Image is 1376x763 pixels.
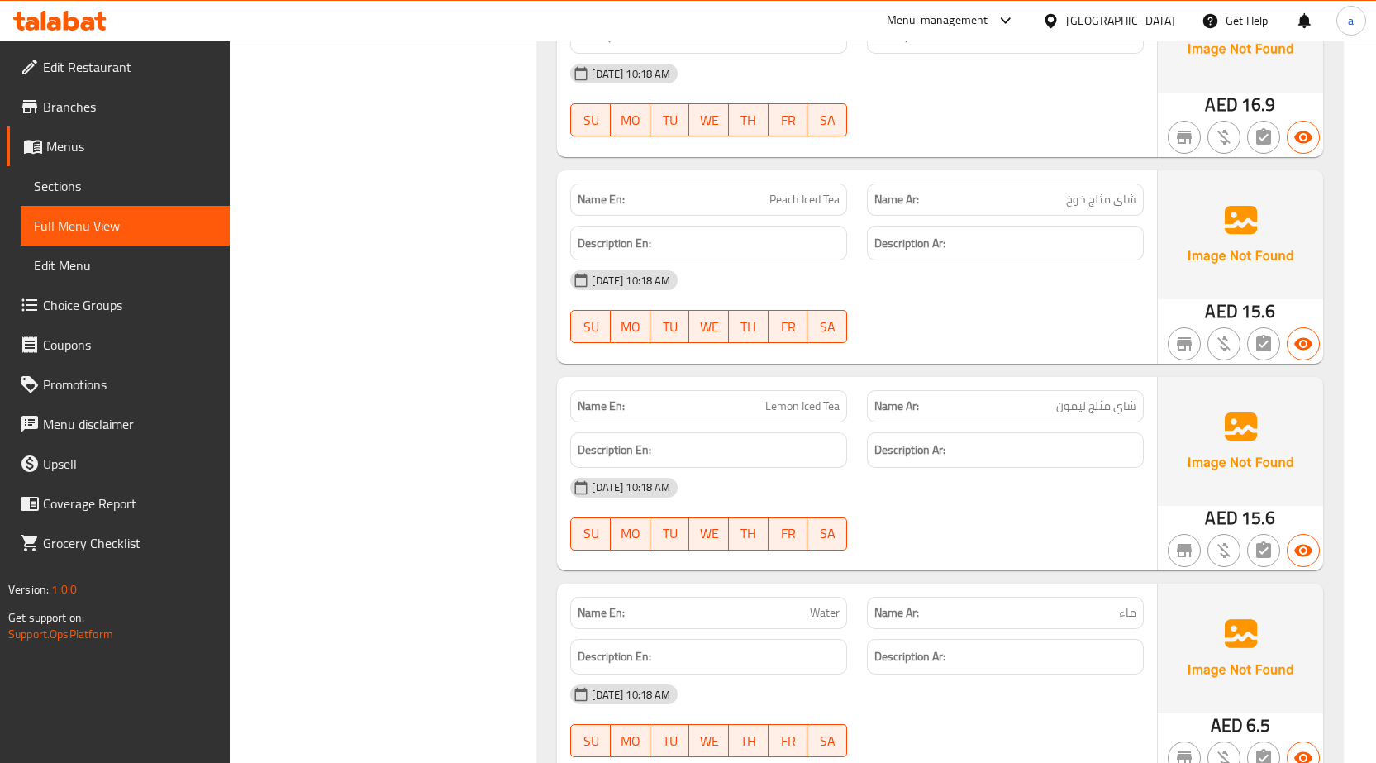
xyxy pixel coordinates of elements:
span: Coverage Report [43,494,217,513]
button: MO [611,103,650,136]
button: FR [769,517,808,551]
button: SA [807,310,847,343]
span: TH [736,522,762,546]
span: SU [578,729,604,753]
button: Not has choices [1247,327,1280,360]
img: Ae5nvW7+0k+MAAAAAElFTkSuQmCC [1158,377,1323,506]
button: MO [611,310,650,343]
strong: Description En: [578,440,651,460]
span: WE [696,729,722,753]
button: Not branch specific item [1168,534,1201,567]
span: Sections [34,176,217,196]
button: TH [729,103,769,136]
span: TU [657,315,683,339]
a: Grocery Checklist [7,523,230,563]
span: [DATE] 10:18 AM [585,479,677,495]
strong: Name Ar: [874,191,919,208]
button: MO [611,724,650,757]
img: Ae5nvW7+0k+MAAAAAElFTkSuQmCC [1158,584,1323,713]
span: WE [696,522,722,546]
span: Version: [8,579,49,600]
a: Full Menu View [21,206,230,246]
a: Menu disclaimer [7,404,230,444]
span: WE [696,315,722,339]
span: 1.0.0 [51,579,77,600]
a: Sections [21,166,230,206]
button: WE [689,310,729,343]
strong: Name Ar: [874,604,919,622]
span: Edit Restaurant [43,57,217,77]
span: SU [578,315,604,339]
span: Water [810,604,840,622]
button: SU [570,310,611,343]
span: MO [617,729,644,753]
a: Edit Menu [21,246,230,285]
button: Available [1287,534,1320,567]
button: TH [729,517,769,551]
span: TH [736,108,762,132]
span: TU [657,108,683,132]
button: SA [807,517,847,551]
span: Get support on: [8,607,84,628]
span: Promotions [43,374,217,394]
button: Not branch specific item [1168,121,1201,154]
button: SA [807,724,847,757]
span: MO [617,522,644,546]
span: Full Menu View [34,216,217,236]
button: FR [769,310,808,343]
span: SU [578,522,604,546]
span: 16.9 [1241,88,1276,121]
button: TU [650,103,690,136]
strong: Description Ar: [874,233,945,254]
a: Coupons [7,325,230,365]
span: a [1348,12,1354,30]
a: Choice Groups [7,285,230,325]
span: Menus [46,136,217,156]
button: Purchased item [1207,121,1240,154]
span: SA [814,729,840,753]
span: TH [736,729,762,753]
button: TH [729,724,769,757]
span: [DATE] 10:18 AM [585,687,677,703]
a: Edit Restaurant [7,47,230,87]
button: Purchased item [1207,327,1240,360]
button: Purchased item [1207,534,1240,567]
button: TH [729,310,769,343]
span: Choice Groups [43,295,217,315]
button: WE [689,517,729,551]
span: Grocery Checklist [43,533,217,553]
button: SU [570,724,611,757]
span: SA [814,522,840,546]
img: Ae5nvW7+0k+MAAAAAElFTkSuQmCC [1158,170,1323,299]
span: Upsell [43,454,217,474]
button: TU [650,310,690,343]
span: Edit Menu [34,255,217,275]
button: TU [650,724,690,757]
strong: Description Ar: [874,440,945,460]
span: FR [775,108,802,132]
button: FR [769,724,808,757]
span: MO [617,108,644,132]
span: SA [814,108,840,132]
button: Not branch specific item [1168,327,1201,360]
button: SA [807,103,847,136]
span: Menu disclaimer [43,414,217,434]
button: Not has choices [1247,121,1280,154]
button: SU [570,517,611,551]
button: Available [1287,327,1320,360]
span: FR [775,522,802,546]
span: [DATE] 10:18 AM [585,273,677,289]
button: TU [650,517,690,551]
span: AED [1205,88,1237,121]
span: AED [1211,709,1243,742]
span: 15.6 [1241,295,1276,327]
strong: Description En: [578,646,651,667]
span: 15.6 [1241,502,1276,534]
span: شاي مثلج ليمون [1056,398,1136,415]
span: TU [657,522,683,546]
button: SU [570,103,611,136]
strong: Description En: [578,233,651,254]
a: Support.OpsPlatform [8,623,113,645]
button: WE [689,103,729,136]
a: Upsell [7,444,230,484]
